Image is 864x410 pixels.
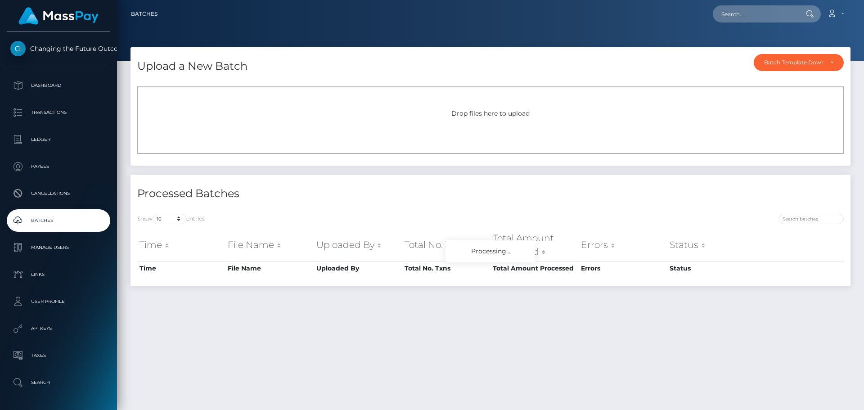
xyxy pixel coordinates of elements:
[137,186,484,202] h4: Processed Batches
[225,261,314,275] th: File Name
[10,349,107,362] p: Taxes
[579,261,667,275] th: Errors
[778,214,844,224] input: Search batches
[314,229,402,261] th: Uploaded By
[754,54,844,71] button: Batch Template Download
[314,261,402,275] th: Uploaded By
[18,7,99,25] img: MassPay Logo
[7,209,110,232] a: Batches
[10,241,107,254] p: Manage Users
[7,263,110,286] a: Links
[713,5,797,23] input: Search...
[7,236,110,259] a: Manage Users
[445,240,535,262] div: Processing...
[10,214,107,227] p: Batches
[7,290,110,313] a: User Profile
[490,229,579,261] th: Total Amount Processed
[7,74,110,97] a: Dashboard
[10,41,26,56] img: Changing the Future Outcome Inc
[10,376,107,389] p: Search
[7,371,110,394] a: Search
[402,229,490,261] th: Total No. Txns
[764,59,823,66] div: Batch Template Download
[451,109,530,117] span: Drop files here to upload
[667,229,756,261] th: Status
[137,261,225,275] th: Time
[137,229,225,261] th: Time
[402,261,490,275] th: Total No. Txns
[131,5,157,23] a: Batches
[10,133,107,146] p: Ledger
[225,229,314,261] th: File Name
[7,45,110,53] span: Changing the Future Outcome Inc
[10,268,107,281] p: Links
[7,101,110,124] a: Transactions
[10,187,107,200] p: Cancellations
[10,79,107,92] p: Dashboard
[10,160,107,173] p: Payees
[7,182,110,205] a: Cancellations
[7,155,110,178] a: Payees
[579,229,667,261] th: Errors
[153,214,186,224] select: Showentries
[667,261,756,275] th: Status
[10,106,107,119] p: Transactions
[7,128,110,151] a: Ledger
[137,214,205,224] label: Show entries
[7,344,110,367] a: Taxes
[7,317,110,340] a: API Keys
[137,59,247,74] h4: Upload a New Batch
[490,261,579,275] th: Total Amount Processed
[10,295,107,308] p: User Profile
[10,322,107,335] p: API Keys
